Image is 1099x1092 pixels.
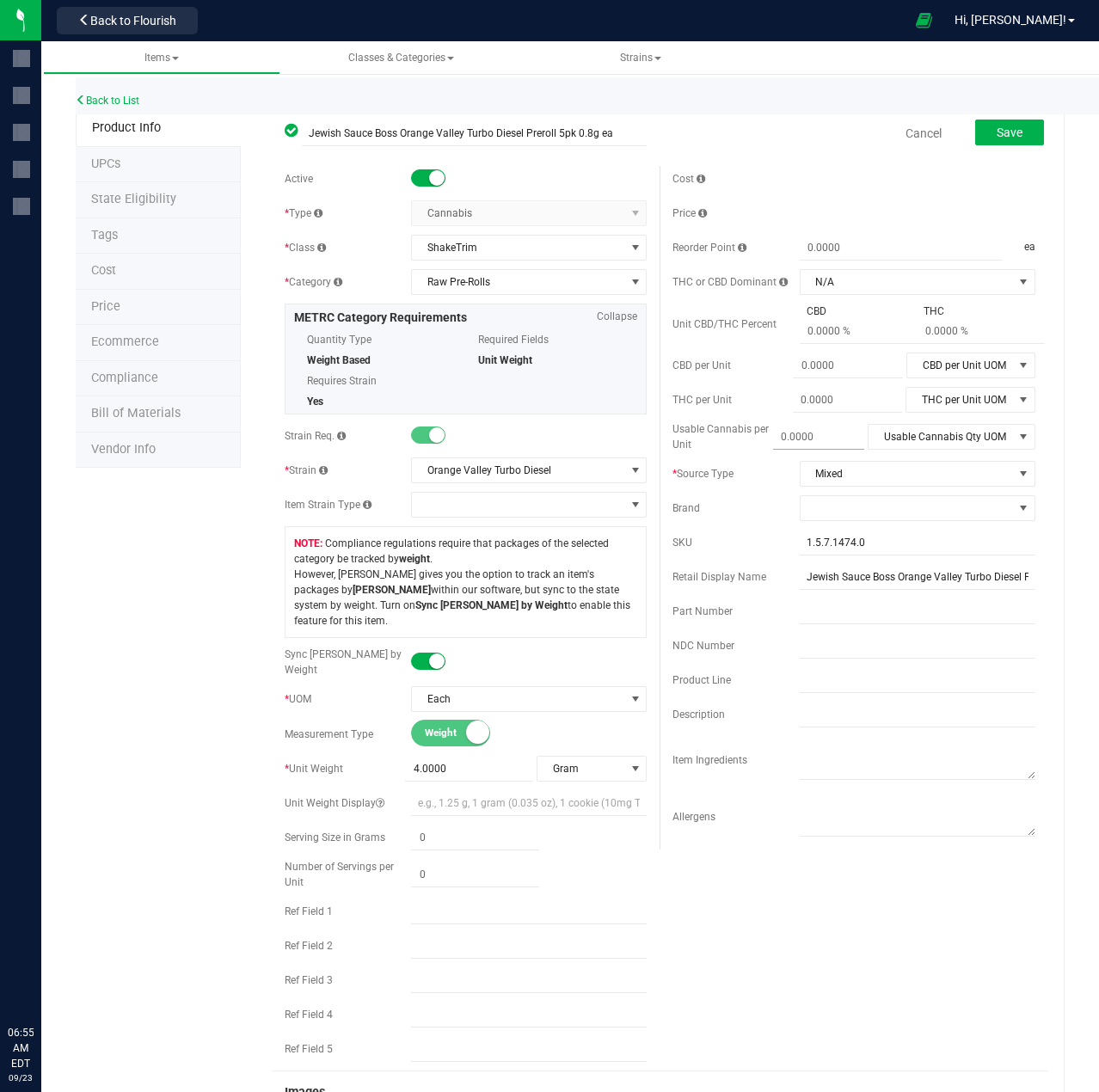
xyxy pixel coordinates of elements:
[672,502,700,514] span: Brand
[415,599,568,611] b: Sync [PERSON_NAME] by Weight
[955,13,1066,27] span: Hi, [PERSON_NAME]!
[307,396,323,408] span: Yes
[624,687,646,711] span: select
[478,354,532,366] span: Unit Weight
[8,1071,34,1084] p: 09/23
[478,327,624,353] span: Required Fields
[285,173,313,185] span: Active
[620,52,661,64] span: Strains
[91,299,120,314] span: Price
[285,464,328,476] span: Strain
[672,709,725,721] span: Description
[285,974,333,986] span: Ref Field 3
[801,462,1013,486] span: Mixed
[672,276,788,288] span: THC or CBD Dominant
[773,425,864,449] input: 0.0000
[285,797,384,809] span: Unit Weight Display
[793,353,903,377] input: 0.0000
[91,406,181,420] span: Bill of Materials
[411,825,539,850] input: 0
[91,263,116,278] span: Cost
[376,798,384,808] i: Custom display text for unit weight (e.g., '1.25 g', '1 gram (0.035 oz)', '1 cookie (10mg THC)')
[348,52,454,64] span: Classes & Categories
[907,353,1013,377] span: CBD per Unit UOM
[285,763,343,775] span: Unit Weight
[412,687,624,711] span: Each
[411,790,647,816] input: e.g., 1.25 g, 1 gram (0.035 oz), 1 cookie (10mg THC)
[624,236,646,260] span: select
[307,368,453,394] span: Requires Strain
[672,359,731,371] span: CBD per Unit
[285,940,333,952] span: Ref Field 2
[285,430,346,442] span: Strain Req.
[672,754,747,766] span: Item Ingredients
[672,207,707,219] span: Price
[997,126,1022,139] span: Save
[672,571,766,583] span: Retail Display Name
[285,1043,333,1055] span: Ref Field 5
[917,304,951,319] span: THC
[1013,353,1035,377] span: select
[285,1009,333,1021] span: Ref Field 4
[537,757,624,781] span: Gram
[801,270,1013,294] span: N/A
[294,536,638,629] span: Compliance regulations require that packages of the selected category be tracked by . However, [P...
[91,156,120,171] span: Tag
[672,811,715,823] span: Allergens
[91,371,158,385] span: Compliance
[1013,462,1035,486] span: select
[1024,236,1035,261] span: ea
[76,95,139,107] a: Back to List
[672,242,746,254] span: Reorder Point
[800,236,1002,260] input: 0.0000
[1013,388,1035,412] span: select
[353,584,431,596] b: [PERSON_NAME]
[285,728,373,740] span: Measurement Type
[285,121,298,139] span: In Sync
[1013,270,1035,294] span: select
[906,388,1013,412] span: THC per Unit UOM
[1013,425,1035,449] span: select
[624,270,646,294] span: select
[672,537,692,549] span: SKU
[800,304,833,319] span: CBD
[624,757,646,781] span: select
[975,120,1044,145] button: Save
[597,309,637,324] span: Collapse
[307,327,453,353] span: Quantity Type
[57,7,198,34] button: Back to Flourish
[672,173,705,185] span: Cost
[302,120,648,146] input: Item name
[294,310,467,324] span: METRC Category Requirements
[906,125,942,142] a: Cancel
[869,425,1013,449] span: Usable Cannabis Qty UOM
[285,861,394,888] span: Number of Servings per Unit
[411,862,539,886] input: 0
[672,318,777,330] span: Unit CBD/THC Percent
[412,458,624,482] span: Orange Valley Turbo Diesel
[91,442,156,457] span: Vendor Info
[91,228,118,242] span: Tag
[399,553,430,565] b: weight
[285,207,322,219] span: Type
[8,1025,34,1071] p: 06:55 AM EDT
[672,605,733,617] span: Part Number
[285,693,311,705] span: UOM
[905,3,943,37] span: Open Ecommerce Menu
[425,721,502,745] span: Weight
[412,236,624,260] span: ShakeTrim
[285,905,333,917] span: Ref Field 1
[672,423,769,451] span: Usable Cannabis per Unit
[672,468,734,480] span: Source Type
[672,674,731,686] span: Product Line
[405,757,533,781] input: 4.0000
[285,831,385,844] span: Serving Size in Grams
[91,334,159,349] span: Ecommerce
[793,388,902,412] input: 0.0000
[800,319,928,343] input: 0.0000 %
[672,640,734,652] span: NDC Number
[285,276,342,288] span: Category
[285,242,326,254] span: Class
[412,270,624,294] span: Raw Pre-Rolls
[285,499,371,511] span: Item Strain Type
